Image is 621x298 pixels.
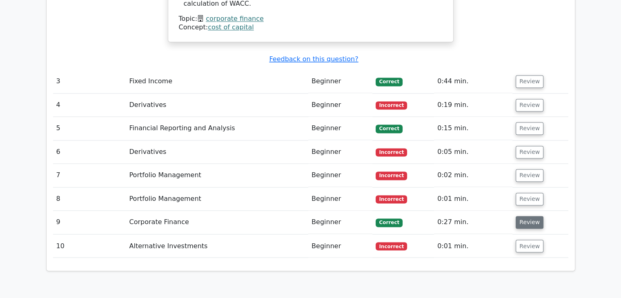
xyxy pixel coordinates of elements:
[376,218,402,227] span: Correct
[126,164,309,187] td: Portfolio Management
[434,234,512,258] td: 0:01 min.
[516,75,543,88] button: Review
[376,148,407,156] span: Incorrect
[434,93,512,117] td: 0:19 min.
[179,23,443,32] div: Concept:
[376,242,407,250] span: Incorrect
[308,187,372,211] td: Beginner
[308,93,372,117] td: Beginner
[376,171,407,180] span: Incorrect
[516,99,543,111] button: Review
[434,211,512,234] td: 0:27 min.
[53,70,126,93] td: 3
[376,195,407,203] span: Incorrect
[516,193,543,205] button: Review
[434,117,512,140] td: 0:15 min.
[434,164,512,187] td: 0:02 min.
[126,234,309,258] td: Alternative Investments
[516,169,543,182] button: Review
[308,164,372,187] td: Beginner
[376,78,402,86] span: Correct
[179,15,443,23] div: Topic:
[53,211,126,234] td: 9
[206,15,264,22] a: corporate finance
[308,70,372,93] td: Beginner
[53,164,126,187] td: 7
[208,23,254,31] a: cost of capital
[516,216,543,229] button: Review
[308,117,372,140] td: Beginner
[53,117,126,140] td: 5
[53,234,126,258] td: 10
[308,140,372,164] td: Beginner
[126,117,309,140] td: Financial Reporting and Analysis
[53,140,126,164] td: 6
[308,234,372,258] td: Beginner
[53,187,126,211] td: 8
[516,146,543,158] button: Review
[516,240,543,252] button: Review
[126,70,309,93] td: Fixed Income
[269,55,358,63] a: Feedback on this question?
[126,211,309,234] td: Corporate Finance
[376,101,407,109] span: Incorrect
[434,187,512,211] td: 0:01 min.
[126,140,309,164] td: Derivatives
[126,93,309,117] td: Derivatives
[53,93,126,117] td: 4
[434,70,512,93] td: 0:44 min.
[516,122,543,135] button: Review
[126,187,309,211] td: Portfolio Management
[376,125,402,133] span: Correct
[434,140,512,164] td: 0:05 min.
[308,211,372,234] td: Beginner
